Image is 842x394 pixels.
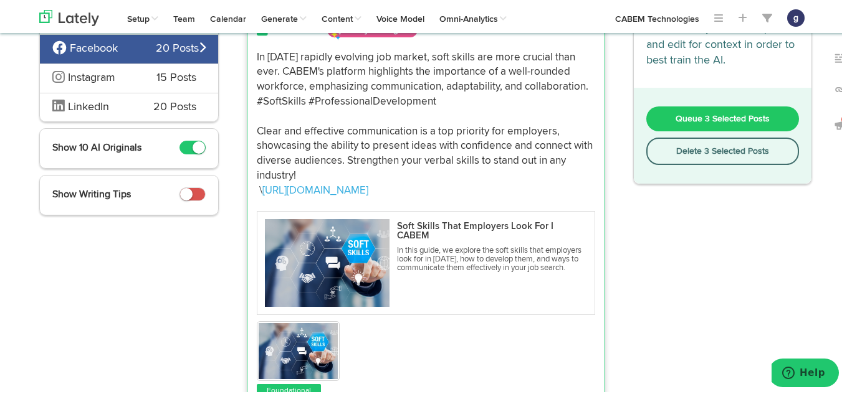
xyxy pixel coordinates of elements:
[68,100,109,111] span: LinkedIn
[262,184,368,194] a: [URL][DOMAIN_NAME]
[257,49,595,197] p: In [DATE] rapidly evolving job market, soft skills are more crucial than ever. CABEM's platform h...
[265,217,390,306] img: Eh0oz3IhSj4LbFx6aE7g
[327,21,418,35] span: Lately AI Original
[153,98,196,114] span: 20 Posts
[646,136,800,163] button: Delete 3 Selected Posts
[676,113,770,121] span: Queue 3 Selected Posts
[39,8,99,24] img: logo_lately_bg_light.svg
[156,39,206,55] span: 20 Posts
[646,105,800,129] button: Queue 3 Selected Posts
[52,188,131,198] span: Show Writing Tips
[787,7,805,25] button: g
[646,19,800,67] p: Be sure to eyeball each post and edit for context in order to best train the AI.
[397,245,583,271] p: In this guide, we explore the soft skills that employers look for in [DATE], how to develop them,...
[772,357,839,388] iframe: Opens a widget where you can find more information
[330,27,343,39] img: sparkles.png
[52,141,141,151] span: Show 10 AI Originals
[70,41,118,52] span: Facebook
[259,321,338,377] img: Eh0oz3IhSj4LbFx6aE7g
[397,220,583,238] p: Soft Skills That Employers Look For I CABEM
[156,68,196,85] span: 15 Posts
[68,70,115,82] span: Instagram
